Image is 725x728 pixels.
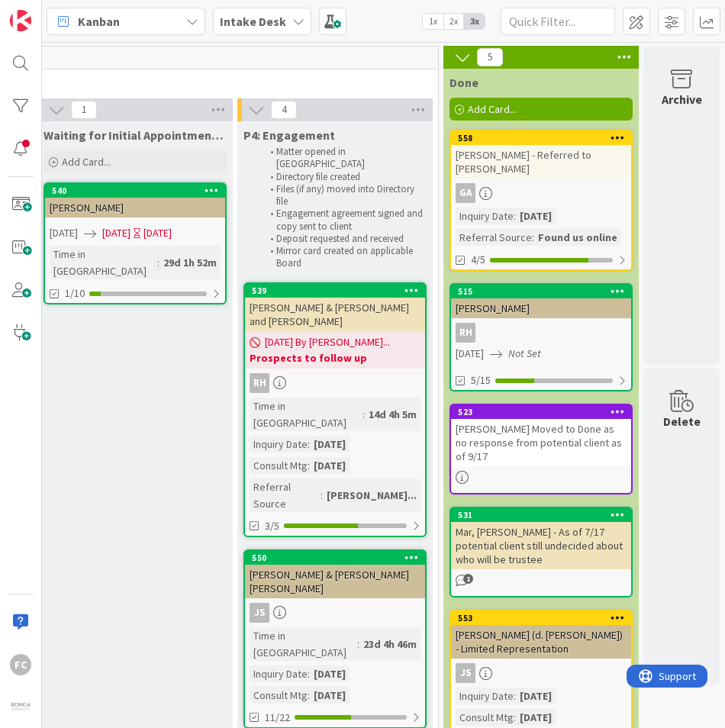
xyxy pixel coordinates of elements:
[102,225,130,241] span: [DATE]
[245,298,425,331] div: [PERSON_NAME] & [PERSON_NAME] and [PERSON_NAME]
[362,406,365,423] span: :
[321,487,323,504] span: :
[245,373,425,393] div: RH
[308,665,310,682] span: :
[514,208,516,224] span: :
[359,636,420,652] div: 23d 4h 46m
[243,282,427,537] a: 539[PERSON_NAME] & [PERSON_NAME] and [PERSON_NAME][DATE] By [PERSON_NAME]...Prospects to follow u...
[663,412,701,430] div: Delete
[143,225,172,241] div: [DATE]
[62,155,111,169] span: Add Card...
[265,334,390,350] span: [DATE] By [PERSON_NAME]...
[451,131,631,179] div: 558[PERSON_NAME] - Referred to [PERSON_NAME]
[456,346,484,362] span: [DATE]
[262,183,424,208] li: Files (if any) moved into Directory file
[458,510,631,520] div: 531
[458,133,631,143] div: 558
[10,697,31,718] img: avatar
[468,102,517,116] span: Add Card...
[471,372,491,388] span: 5/15
[262,233,424,245] li: Deposit requested and received
[451,183,631,203] div: GA
[250,687,308,704] div: Consult Mtg
[458,407,631,417] div: 523
[250,373,269,393] div: RH
[451,285,631,298] div: 515
[456,323,475,343] div: RH
[245,551,425,598] div: 550[PERSON_NAME] & [PERSON_NAME] [PERSON_NAME]
[451,145,631,179] div: [PERSON_NAME] - Referred to [PERSON_NAME]
[534,229,621,246] div: Found us online
[310,665,350,682] div: [DATE]
[45,184,225,198] div: 540
[514,709,516,726] span: :
[250,627,357,661] div: Time in [GEOGRAPHIC_DATA]
[662,90,702,108] div: Archive
[451,419,631,466] div: [PERSON_NAME] Moved to Done as no response from potential client as of 9/17
[45,198,225,217] div: [PERSON_NAME]
[471,252,485,268] span: 4/5
[451,298,631,318] div: [PERSON_NAME]
[443,14,464,29] span: 2x
[308,687,310,704] span: :
[451,663,631,683] div: JS
[458,613,631,623] div: 553
[250,350,420,366] b: Prospects to follow up
[271,101,297,119] span: 4
[10,10,31,31] img: Visit kanbanzone.com
[220,14,286,29] b: Intake Desk
[243,127,335,143] span: P4: Engagement
[32,2,69,21] span: Support
[501,8,615,35] input: Quick Filter...
[451,522,631,569] div: Mar, [PERSON_NAME] - As of 7/17 potential client still undecided about who will be trustee
[458,286,631,297] div: 515
[50,225,78,241] span: [DATE]
[71,101,97,119] span: 1
[456,663,475,683] div: JS
[262,146,424,171] li: Matter opened in [GEOGRAPHIC_DATA]
[451,508,631,522] div: 531
[516,208,556,224] div: [DATE]
[262,171,424,183] li: Directory file created
[357,636,359,652] span: :
[423,14,443,29] span: 1x
[456,208,514,224] div: Inquiry Date
[451,508,631,569] div: 531Mar, [PERSON_NAME] - As of 7/17 potential client still undecided about who will be trustee
[265,710,290,726] span: 11/22
[451,611,631,659] div: 553[PERSON_NAME] (d. [PERSON_NAME]) - Limited Representation
[451,131,631,145] div: 558
[451,323,631,343] div: RH
[456,688,514,704] div: Inquiry Date
[451,611,631,625] div: 553
[250,478,321,512] div: Referral Source
[43,182,227,304] a: 540[PERSON_NAME][DATE][DATE][DATE]Time in [GEOGRAPHIC_DATA]:29d 1h 52m1/10
[477,48,503,66] span: 5
[456,183,475,203] div: GA
[45,184,225,217] div: 540[PERSON_NAME]
[451,405,631,466] div: 523[PERSON_NAME] Moved to Done as no response from potential client as of 9/17
[532,229,534,246] span: :
[323,487,420,504] div: [PERSON_NAME]...
[449,507,633,598] a: 531Mar, [PERSON_NAME] - As of 7/17 potential client still undecided about who will be trustee
[516,709,556,726] div: [DATE]
[245,603,425,623] div: JS
[456,709,514,726] div: Consult Mtg
[252,285,425,296] div: 539
[449,130,633,271] a: 558[PERSON_NAME] - Referred to [PERSON_NAME]GAInquiry Date:[DATE]Referral Source:Found us online4/5
[43,127,227,143] span: Waiting for Initial Appointment/ Conference
[245,565,425,598] div: [PERSON_NAME] & [PERSON_NAME] [PERSON_NAME]
[451,625,631,659] div: [PERSON_NAME] (d. [PERSON_NAME]) - Limited Representation
[252,552,425,563] div: 550
[250,603,269,623] div: JS
[310,457,350,474] div: [DATE]
[365,406,420,423] div: 14d 4h 5m
[451,285,631,318] div: 515[PERSON_NAME]
[265,518,279,534] span: 3/5
[310,687,350,704] div: [DATE]
[250,457,308,474] div: Consult Mtg
[514,688,516,704] span: :
[50,246,157,279] div: Time in [GEOGRAPHIC_DATA]
[250,436,308,453] div: Inquiry Date
[157,254,159,271] span: :
[456,229,532,246] div: Referral Source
